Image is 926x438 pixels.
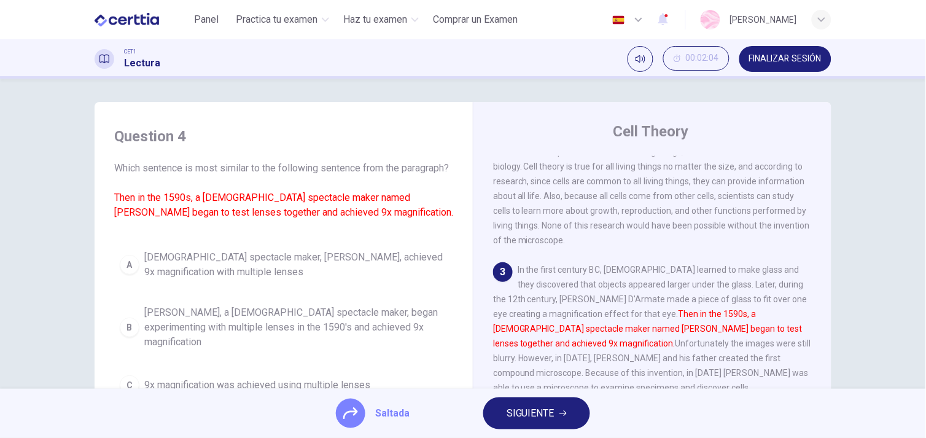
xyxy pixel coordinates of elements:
button: Comprar un Examen [429,9,523,31]
a: CERTTIA logo [95,7,187,32]
font: Then in the 1590s, a [DEMOGRAPHIC_DATA] spectacle maker named [PERSON_NAME] began to test lenses ... [493,309,803,348]
h4: Question 4 [114,127,453,146]
h4: Cell Theory [613,122,689,141]
div: Ocultar [663,46,730,72]
img: es [611,15,626,25]
button: FINALIZAR SESIÓN [739,46,831,72]
button: Haz tu examen [339,9,424,31]
div: 3 [493,262,513,282]
div: Silenciar [628,46,653,72]
span: 00:02:04 [686,53,719,63]
span: Comprar un Examen [434,12,518,27]
h1: Lectura [124,56,160,71]
span: FINALIZAR SESIÓN [749,54,822,64]
span: SIGUIENTE [507,405,554,422]
font: Then in the 1590s, a [DEMOGRAPHIC_DATA] spectacle maker named [PERSON_NAME] began to test lenses ... [114,192,453,218]
button: Panel [187,9,227,31]
button: SIGUIENTE [483,397,590,429]
span: Which sentence is most similar to the following sentence from the paragraph? [114,161,453,220]
span: Haz tu examen [344,12,408,27]
span: Panel [195,12,219,27]
div: [PERSON_NAME] [730,12,797,27]
button: 00:02:04 [663,46,730,71]
span: Saltada [375,406,410,421]
button: Practica tu examen [231,9,334,31]
img: Profile picture [701,10,720,29]
img: CERTTIA logo [95,7,159,32]
span: Practica tu examen [236,12,318,27]
span: CET1 [124,47,136,56]
span: In the first century BC, [DEMOGRAPHIC_DATA] learned to make glass and they discovered that object... [493,265,811,393]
